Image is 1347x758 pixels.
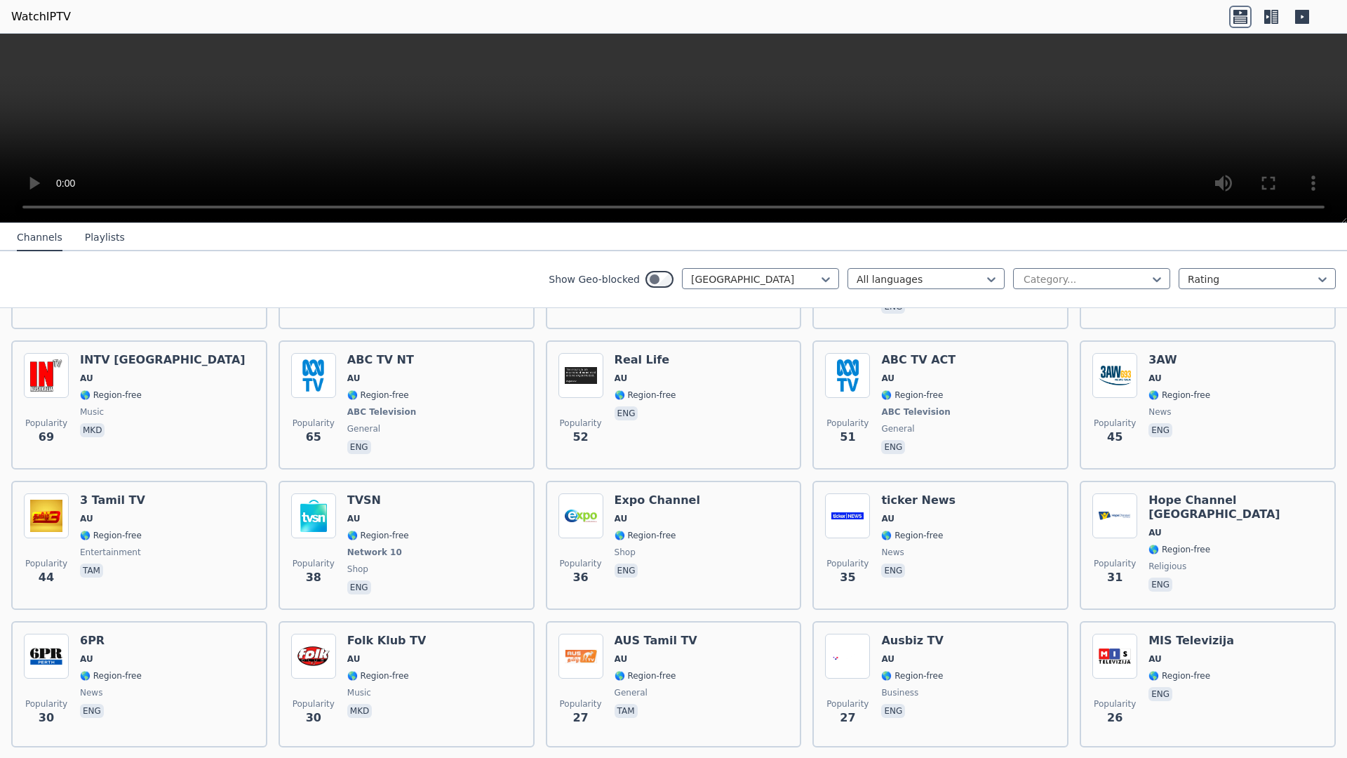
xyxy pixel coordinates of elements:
[558,493,603,538] img: Expo Channel
[615,634,697,648] h6: AUS Tamil TV
[347,580,371,594] p: eng
[615,530,676,541] span: 🌎 Region-free
[1148,423,1172,437] p: eng
[881,513,894,524] span: AU
[80,353,246,367] h6: INTV [GEOGRAPHIC_DATA]
[615,564,638,578] p: eng
[80,373,93,384] span: AU
[881,423,914,434] span: general
[347,704,372,718] p: mkd
[560,698,602,710] span: Popularity
[25,698,67,710] span: Popularity
[291,634,336,679] img: Folk Klub TV
[1148,353,1210,367] h6: 3AW
[1148,406,1171,418] span: news
[80,547,141,558] span: entertainment
[826,558,869,569] span: Popularity
[1148,390,1210,401] span: 🌎 Region-free
[306,710,321,726] span: 30
[881,670,943,681] span: 🌎 Region-free
[615,704,638,718] p: tam
[881,353,956,367] h6: ABC TV ACT
[80,390,142,401] span: 🌎 Region-free
[881,373,894,384] span: AU
[881,687,918,698] span: business
[615,390,676,401] span: 🌎 Region-free
[1148,578,1172,592] p: eng
[1148,493,1323,521] h6: Hope Channel [GEOGRAPHIC_DATA]
[560,558,602,569] span: Popularity
[615,513,628,524] span: AU
[572,429,588,446] span: 52
[881,493,956,507] h6: ticker News
[347,373,361,384] span: AU
[1107,429,1122,446] span: 45
[80,704,104,718] p: eng
[840,569,855,586] span: 35
[615,547,636,558] span: shop
[347,513,361,524] span: AU
[615,406,638,420] p: eng
[881,704,905,718] p: eng
[1094,698,1136,710] span: Popularity
[881,390,943,401] span: 🌎 Region-free
[825,634,870,679] img: Ausbiz TV
[825,353,870,398] img: ABC TV ACT
[615,687,648,698] span: general
[17,225,62,251] button: Channels
[347,653,361,665] span: AU
[1148,544,1210,555] span: 🌎 Region-free
[24,353,69,398] img: INTV Australia
[80,423,105,437] p: mkd
[347,670,409,681] span: 🌎 Region-free
[1092,493,1137,538] img: Hope Channel Australia
[1094,558,1136,569] span: Popularity
[1148,561,1186,572] span: religious
[881,406,950,418] span: ABC Television
[80,634,142,648] h6: 6PR
[572,710,588,726] span: 27
[347,423,380,434] span: general
[347,406,416,418] span: ABC Television
[1092,353,1137,398] img: 3AW
[615,670,676,681] span: 🌎 Region-free
[840,429,855,446] span: 51
[347,530,409,541] span: 🌎 Region-free
[572,569,588,586] span: 36
[80,670,142,681] span: 🌎 Region-free
[39,710,54,726] span: 30
[347,440,371,454] p: eng
[293,698,335,710] span: Popularity
[825,493,870,538] img: ticker News
[24,634,69,679] img: 6PR
[347,390,409,401] span: 🌎 Region-free
[1107,710,1122,726] span: 26
[1092,634,1137,679] img: MIS Televizija
[1148,653,1162,665] span: AU
[39,429,54,446] span: 69
[80,493,145,507] h6: 3 Tamil TV
[1148,687,1172,701] p: eng
[881,530,943,541] span: 🌎 Region-free
[306,429,321,446] span: 65
[826,698,869,710] span: Popularity
[1107,569,1122,586] span: 31
[347,493,409,507] h6: TVSN
[549,272,640,286] label: Show Geo-blocked
[80,564,103,578] p: tam
[347,687,371,698] span: music
[840,710,855,726] span: 27
[558,353,603,398] img: Real Life
[881,547,904,558] span: news
[291,353,336,398] img: ABC TV NT
[80,530,142,541] span: 🌎 Region-free
[80,513,93,524] span: AU
[881,440,905,454] p: eng
[1148,634,1234,648] h6: MIS Televizija
[85,225,125,251] button: Playlists
[39,569,54,586] span: 44
[80,653,93,665] span: AU
[615,653,628,665] span: AU
[291,493,336,538] img: TVSN
[80,687,102,698] span: news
